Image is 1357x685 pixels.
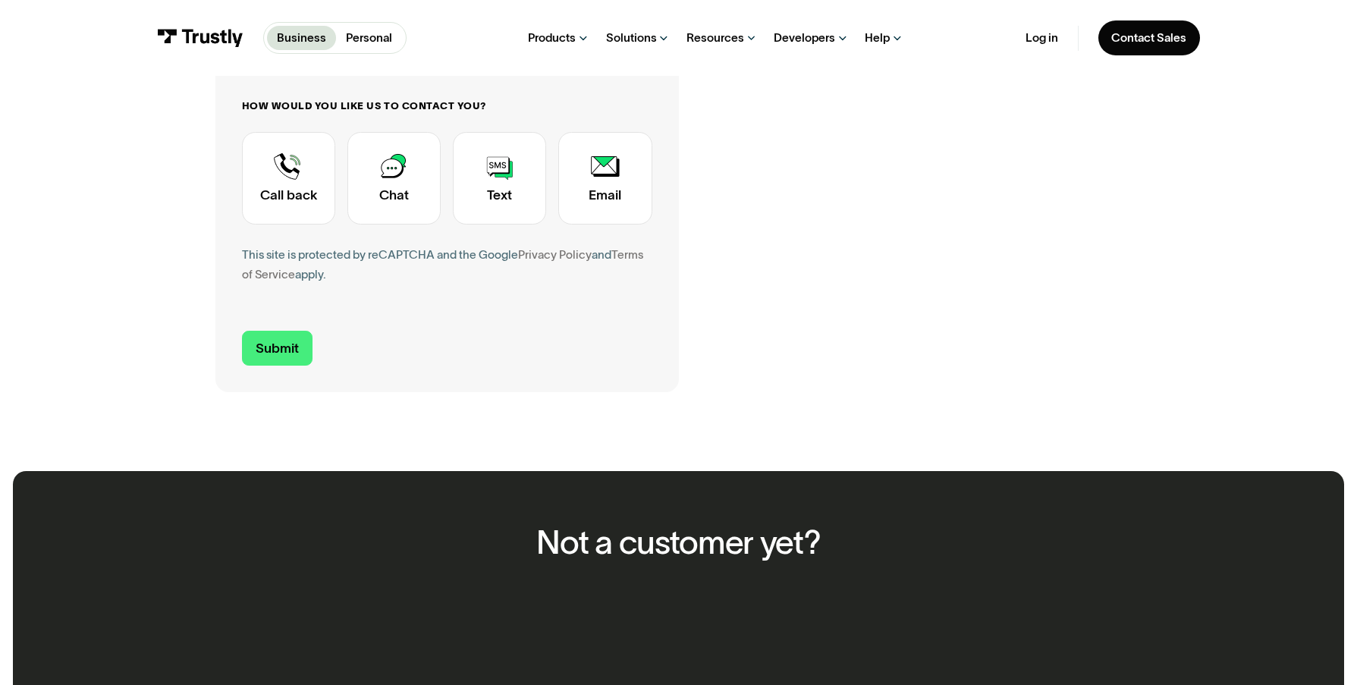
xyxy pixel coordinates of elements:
[518,248,592,261] a: Privacy Policy
[1111,30,1186,46] div: Contact Sales
[606,30,657,46] div: Solutions
[277,30,326,47] p: Business
[242,248,643,281] a: Terms of Service
[242,99,652,112] label: How would you like us to contact you?
[528,30,576,46] div: Products
[242,331,313,366] input: Submit
[346,30,392,47] p: Personal
[536,524,820,561] h2: Not a customer yet?
[157,29,243,47] img: Trustly Logo
[1026,30,1058,46] a: Log in
[686,30,744,46] div: Resources
[865,30,890,46] div: Help
[242,245,652,284] div: This site is protected by reCAPTCHA and the Google and apply.
[336,26,402,50] a: Personal
[1098,20,1200,55] a: Contact Sales
[267,26,336,50] a: Business
[774,30,835,46] div: Developers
